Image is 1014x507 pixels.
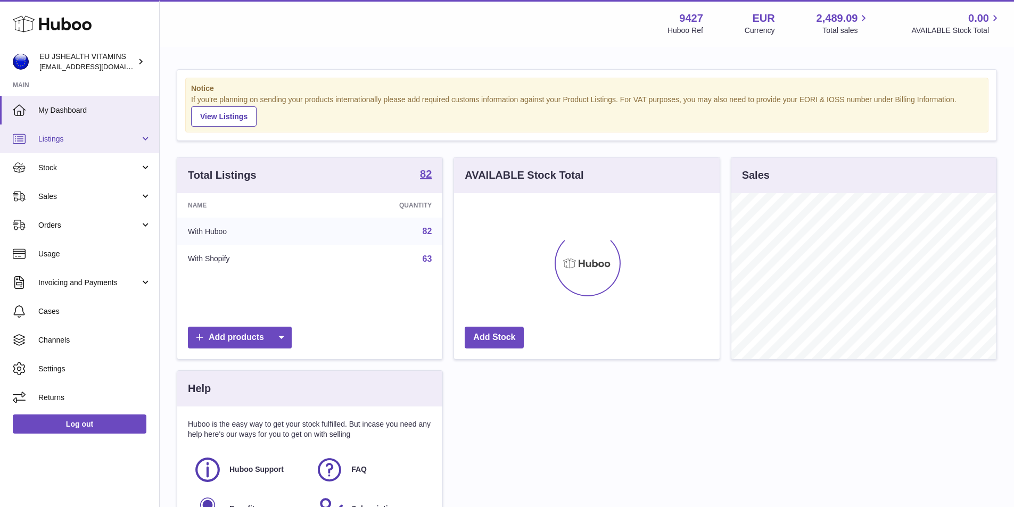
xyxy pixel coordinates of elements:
span: 2,489.09 [817,11,858,26]
div: EU JSHEALTH VITAMINS [39,52,135,72]
td: With Huboo [177,218,320,245]
a: Add products [188,327,292,348]
th: Quantity [320,193,443,218]
span: Total sales [822,26,870,36]
strong: 82 [420,169,432,179]
span: AVAILABLE Stock Total [911,26,1001,36]
span: Orders [38,220,140,230]
span: Huboo Support [229,464,284,475]
strong: 9427 [679,11,703,26]
strong: Notice [191,84,983,94]
span: Stock [38,163,140,173]
td: With Shopify [177,245,320,273]
span: Invoicing and Payments [38,278,140,288]
a: Add Stock [465,327,524,348]
span: My Dashboard [38,105,151,115]
span: Cases [38,306,151,317]
p: Huboo is the easy way to get your stock fulfilled. But incase you need any help here's our ways f... [188,419,432,439]
a: 82 [423,227,432,236]
a: Log out [13,414,146,434]
a: 0.00 AVAILABLE Stock Total [911,11,1001,36]
span: Usage [38,249,151,259]
strong: EUR [752,11,774,26]
h3: Total Listings [188,168,257,182]
div: Huboo Ref [667,26,703,36]
h3: AVAILABLE Stock Total [465,168,583,182]
span: 0.00 [968,11,989,26]
a: Huboo Support [193,455,304,484]
h3: Sales [742,168,770,182]
span: Channels [38,335,151,345]
span: Listings [38,134,140,144]
div: Currency [745,26,775,36]
th: Name [177,193,320,218]
a: 63 [423,254,432,263]
div: If you're planning on sending your products internationally please add required customs informati... [191,95,983,127]
h3: Help [188,381,211,396]
a: 2,489.09 Total sales [817,11,870,36]
span: FAQ [351,464,367,475]
img: internalAdmin-9427@internal.huboo.com [13,54,29,70]
span: [EMAIL_ADDRESS][DOMAIN_NAME] [39,62,156,71]
span: Sales [38,192,140,202]
a: 82 [420,169,432,181]
a: FAQ [315,455,426,484]
span: Returns [38,393,151,403]
span: Settings [38,364,151,374]
a: View Listings [191,106,257,127]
